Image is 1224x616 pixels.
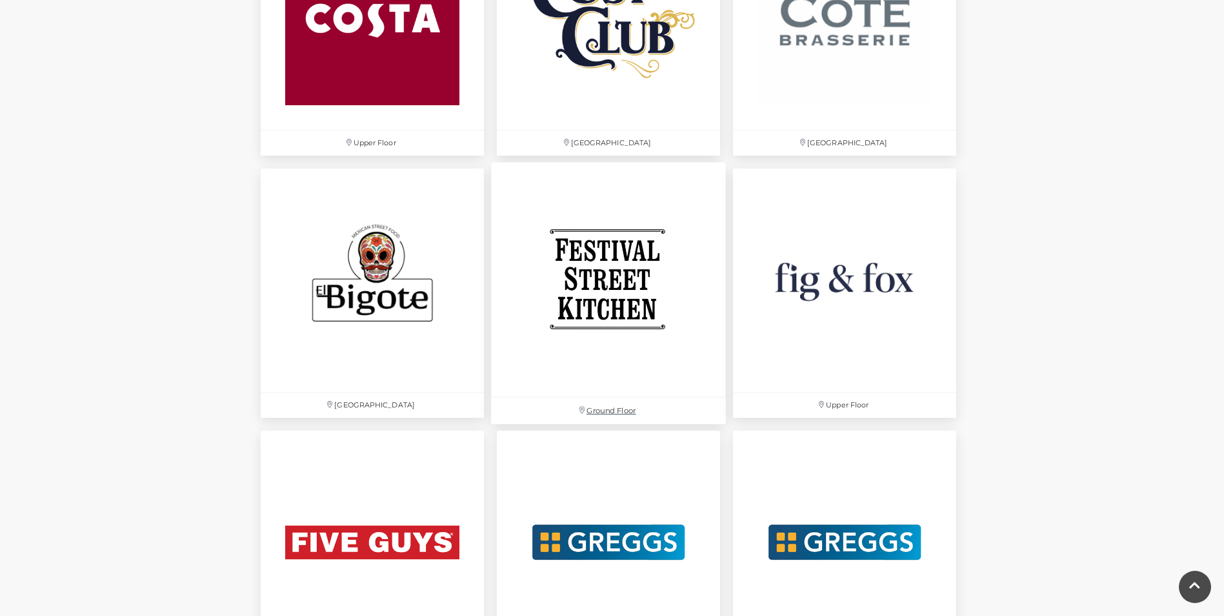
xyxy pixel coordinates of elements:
a: Ground Floor [485,156,733,431]
p: [GEOGRAPHIC_DATA] [261,393,484,418]
a: Upper Floor [727,162,963,424]
p: Upper Floor [733,393,956,418]
p: [GEOGRAPHIC_DATA] [733,130,956,156]
p: Upper Floor [261,130,484,156]
a: [GEOGRAPHIC_DATA] [254,162,490,424]
p: [GEOGRAPHIC_DATA] [497,130,720,156]
p: Ground Floor [491,398,726,424]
